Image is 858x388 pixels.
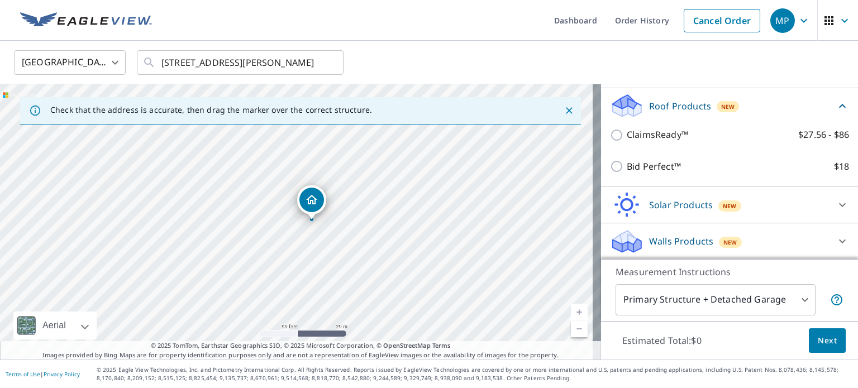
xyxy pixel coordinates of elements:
[6,371,80,377] p: |
[161,47,321,78] input: Search by address or latitude-longitude
[50,105,372,115] p: Check that the address is accurate, then drag the marker over the correct structure.
[627,160,681,174] p: Bid Perfect™
[627,128,688,142] p: ClaimsReady™
[723,238,737,247] span: New
[297,185,326,220] div: Dropped pin, building 1, Residential property, 951 Copperwood Dr Carmel, IN 46033
[39,312,69,339] div: Aerial
[723,202,737,210] span: New
[610,93,849,119] div: Roof ProductsNew
[383,341,430,349] a: OpenStreetMap
[616,284,816,315] div: Primary Structure + Detached Garage
[684,9,760,32] a: Cancel Order
[649,234,713,248] p: Walls Products
[613,328,711,353] p: Estimated Total: $0
[798,128,849,142] p: $27.56 - $86
[809,328,846,353] button: Next
[13,312,97,339] div: Aerial
[649,99,711,113] p: Roof Products
[571,304,588,320] a: Current Level 19, Zoom In
[649,198,713,212] p: Solar Products
[571,320,588,337] a: Current Level 19, Zoom Out
[610,191,849,218] div: Solar ProductsNew
[14,47,126,78] div: [GEOGRAPHIC_DATA]
[721,102,735,111] span: New
[97,366,852,382] p: © 2025 Eagle View Technologies, Inc. and Pictometry International Corp. All Rights Reserved. Repo...
[818,334,837,348] span: Next
[44,370,80,378] a: Privacy Policy
[432,341,451,349] a: Terms
[610,228,849,255] div: Walls ProductsNew
[830,293,843,306] span: Your report will include the primary structure and a detached garage if one exists.
[6,370,40,378] a: Terms of Use
[616,265,843,279] p: Measurement Instructions
[20,12,152,29] img: EV Logo
[770,8,795,33] div: MP
[834,160,849,174] p: $18
[151,341,451,351] span: © 2025 TomTom, Earthstar Geographics SIO, © 2025 Microsoft Corporation, ©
